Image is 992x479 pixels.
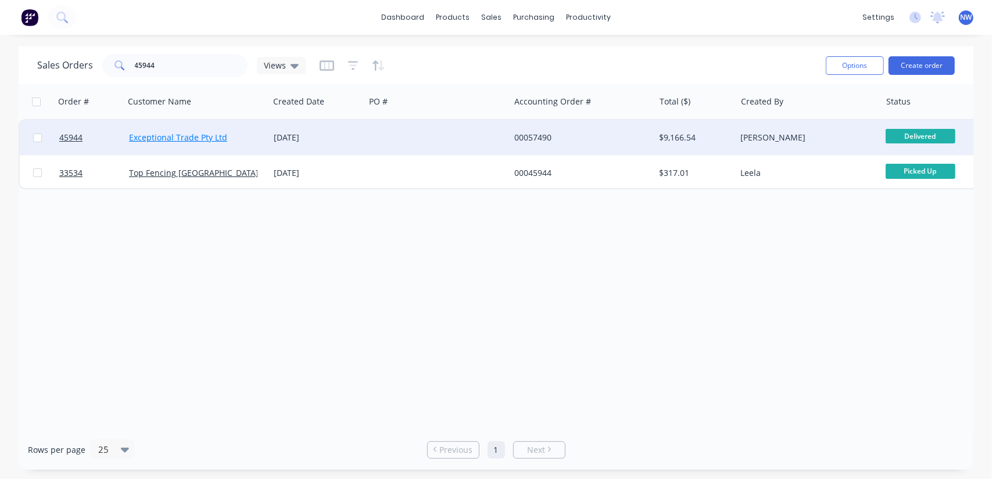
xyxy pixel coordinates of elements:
a: 33534 [59,156,129,190]
a: Top Fencing [GEOGRAPHIC_DATA] [129,167,259,178]
button: Options [826,56,884,75]
div: settings [857,9,900,26]
div: productivity [560,9,617,26]
div: Created By [741,96,783,107]
input: Search... [135,54,248,77]
a: dashboard [375,9,430,26]
h1: Sales Orders [37,60,93,71]
div: Created Date [273,96,324,107]
div: 00045944 [514,167,643,179]
div: Leela [740,167,869,179]
a: 45944 [59,120,129,155]
ul: Pagination [422,441,570,459]
span: Next [527,444,545,456]
div: $9,166.54 [660,132,728,143]
span: Rows per page [28,444,85,456]
div: Order # [58,96,89,107]
div: purchasing [507,9,560,26]
div: PO # [369,96,388,107]
span: Picked Up [886,164,955,178]
div: Total ($) [660,96,690,107]
a: Next page [514,444,565,456]
span: Previous [439,444,472,456]
a: Previous page [428,444,479,456]
div: [PERSON_NAME] [740,132,869,143]
div: products [430,9,475,26]
span: 33534 [59,167,83,179]
div: [DATE] [274,167,360,179]
div: sales [475,9,507,26]
button: Create order [889,56,955,75]
a: Page 1 is your current page [488,441,505,459]
span: 45944 [59,132,83,143]
span: NW [961,12,972,23]
a: Exceptional Trade Pty Ltd [129,132,227,143]
div: Customer Name [128,96,191,107]
div: Status [886,96,911,107]
div: 00057490 [514,132,643,143]
div: Accounting Order # [514,96,591,107]
span: Delivered [886,129,955,143]
span: Views [264,59,286,71]
img: Factory [21,9,38,26]
div: $317.01 [660,167,728,179]
div: [DATE] [274,132,360,143]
